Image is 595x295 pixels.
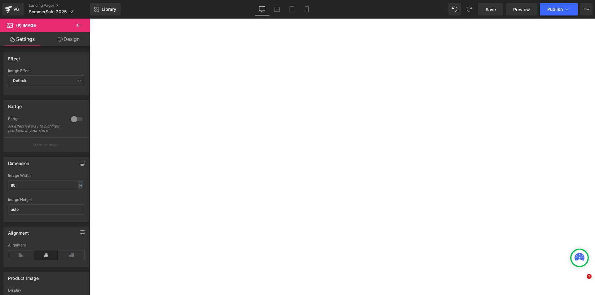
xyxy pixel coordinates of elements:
[29,3,90,8] a: Landing Pages
[8,197,84,202] div: Image Height
[540,3,578,15] button: Publish
[29,9,67,14] span: SommerSale 2025
[8,124,64,133] div: An effective way to highlight products in your store
[463,3,476,15] button: Redo
[8,272,39,281] div: Product Image
[90,3,121,15] a: New Library
[8,227,29,236] div: Alignment
[580,3,593,15] button: More
[255,3,270,15] a: Desktop
[13,78,26,83] b: Default
[8,69,84,73] div: Image Effect
[8,243,84,247] div: Alignment
[506,3,537,15] a: Preview
[8,173,84,178] div: Image Width
[270,3,284,15] a: Laptop
[46,32,91,46] a: Design
[8,100,22,109] div: Badge
[587,274,592,279] span: 1
[12,5,20,13] div: v6
[448,3,461,15] button: Undo
[547,7,563,12] span: Publish
[299,3,314,15] a: Mobile
[284,3,299,15] a: Tablet
[16,23,36,28] span: (P) Image
[8,204,84,215] input: auto
[33,142,58,148] p: More settings
[8,288,84,293] div: Display
[78,181,83,189] div: %
[8,180,84,190] input: auto
[102,7,116,12] span: Library
[486,6,496,13] span: Save
[8,157,29,166] div: Dimension
[513,6,530,13] span: Preview
[4,137,89,152] button: More settings
[2,3,24,15] a: v6
[574,274,589,289] iframe: Intercom live chat
[8,116,65,123] div: Badge
[8,53,20,61] div: Effect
